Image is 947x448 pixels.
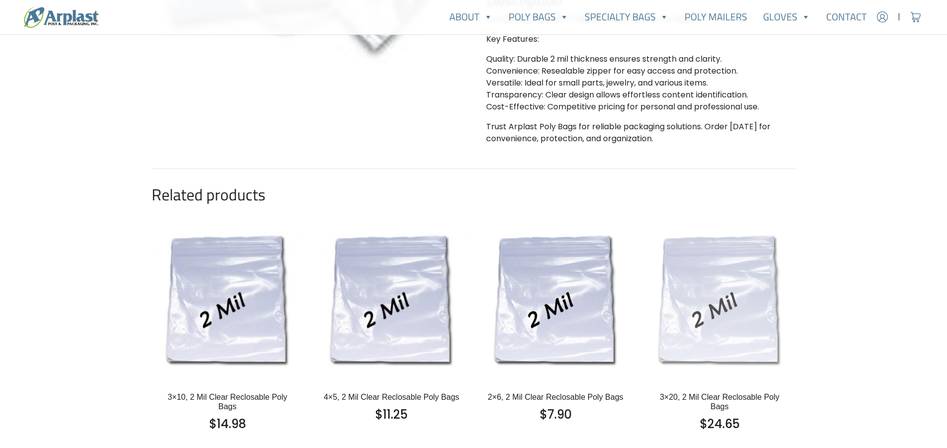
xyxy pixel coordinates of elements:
img: 3x10, 2 Mil Clear Reclosable Poly Bags [152,232,304,384]
a: 4×5, 2 Mil Clear Reclosable Poly Bags $11.25 [324,392,460,424]
p: Quality: Durable 2 mil thickness ensures strength and clarity. Convenience: Resealable zipper for... [486,53,795,113]
span: $ [700,416,707,432]
span: | [898,11,900,23]
a: Gloves [755,7,818,27]
h2: 3×10, 2 Mil Clear Reclosable Poly Bags [160,392,296,411]
p: Key Features: [486,33,795,45]
bdi: 14.98 [209,416,246,432]
a: About [441,7,501,27]
h2: Related products [152,185,796,204]
a: 3×10, 2 Mil Clear Reclosable Poly Bags $14.98 [160,392,296,433]
img: 2x6, 2 Mil Clear Reclosable Poly Bags [480,232,632,384]
h2: 4×5, 2 Mil Clear Reclosable Poly Bags [324,392,460,402]
img: logo [24,6,98,28]
span: $ [540,406,547,423]
img: 3x20, 2 Mil Clear Reclosable Poly Bags [644,232,796,384]
bdi: 24.65 [700,416,740,432]
bdi: 7.90 [540,406,572,423]
a: Specialty Bags [577,7,677,27]
span: $ [375,406,383,423]
bdi: 11.25 [375,406,408,423]
img: 4x5, 2 Mil Clear Reclosable Poly Bags [316,232,468,384]
h2: 3×20, 2 Mil Clear Reclosable Poly Bags [652,392,788,411]
p: Trust Arplast Poly Bags for reliable packaging solutions. Order [DATE] for convenience, protectio... [486,121,795,145]
a: Poly Mailers [677,7,755,27]
a: 2×6, 2 Mil Clear Reclosable Poly Bags $7.90 [488,392,624,424]
a: 3×20, 2 Mil Clear Reclosable Poly Bags $24.65 [652,392,788,433]
h2: 2×6, 2 Mil Clear Reclosable Poly Bags [488,392,624,402]
a: Contact [818,7,875,27]
span: $ [209,416,217,432]
a: Poly Bags [501,7,577,27]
